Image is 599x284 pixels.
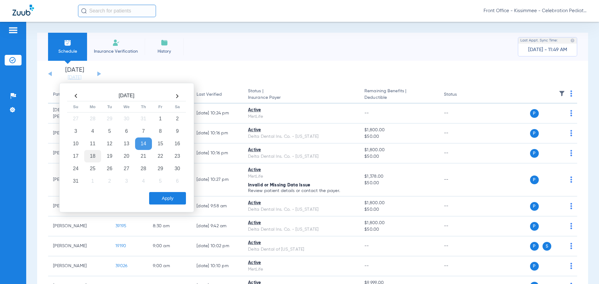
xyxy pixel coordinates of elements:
img: group-dot-blue.svg [570,110,572,116]
div: Patient Name [53,91,105,98]
div: Delta Dental of [US_STATE] [248,246,354,253]
div: Last Verified [197,91,238,98]
div: Delta Dental Ins. Co. - [US_STATE] [248,206,354,213]
span: [DATE] - 11:49 AM [528,47,567,53]
span: P [530,129,539,138]
span: P [530,222,539,231]
span: -- [364,111,369,115]
td: -- [439,103,481,123]
td: [DATE] 9:42 AM [192,216,243,236]
span: $1,378.00 [364,173,434,180]
td: 9:00 AM [148,236,192,256]
img: group-dot-blue.svg [570,203,572,209]
span: Last Appt. Sync Time: [520,37,558,44]
td: [PERSON_NAME] [48,236,110,256]
span: Schedule [53,48,82,55]
span: Invalid or Missing Data Issue [248,183,310,187]
p: Review patient details or contact the payer. [248,189,354,193]
td: -- [439,216,481,236]
a: [DATE] [56,75,93,81]
span: $50.00 [364,180,434,186]
td: -- [439,143,481,163]
button: Apply [149,192,186,205]
div: Delta Dental Ins. Co. - [US_STATE] [248,153,354,160]
img: Search Icon [81,8,87,14]
td: [DATE] 10:16 PM [192,123,243,143]
td: [PERSON_NAME] [48,256,110,276]
span: $50.00 [364,133,434,140]
span: 39195 [115,224,126,228]
img: group-dot-blue.svg [570,130,572,136]
img: group-dot-blue.svg [570,176,572,183]
span: 39026 [115,264,127,268]
td: [DATE] 10:27 PM [192,163,243,196]
th: Remaining Benefits | [359,86,439,103]
td: 9:00 AM [148,256,192,276]
img: Manual Insurance Verification [112,39,120,46]
img: last sync help info [570,38,575,43]
li: [DATE] [56,67,93,81]
div: Active [248,147,354,153]
span: -- [364,244,369,248]
div: MetLife [248,113,354,120]
span: Insurance Payer [248,94,354,101]
span: P [530,262,539,271]
th: [DATE] [84,91,169,101]
span: $1,800.00 [364,147,434,153]
span: $1,800.00 [364,220,434,226]
span: S [543,242,551,251]
span: $1,800.00 [364,127,434,133]
span: 19190 [115,244,126,248]
span: Front Office - Kissimmee - Celebration Pediatric Dentistry [484,8,587,14]
span: $50.00 [364,153,434,160]
div: Active [248,127,354,133]
td: [DATE] 10:02 PM [192,236,243,256]
div: MetLife [248,173,354,180]
td: [DATE] 9:58 AM [192,196,243,216]
td: -- [439,236,481,256]
span: Deductible [364,94,434,101]
td: [DATE] 10:16 PM [192,143,243,163]
div: Active [248,240,354,246]
img: group-dot-blue.svg [570,223,572,229]
span: $50.00 [364,206,434,213]
div: Active [248,200,354,206]
div: Patient Name [53,91,80,98]
div: Delta Dental Ins. Co. - [US_STATE] [248,226,354,233]
td: [PERSON_NAME] [48,216,110,236]
span: $50.00 [364,226,434,233]
td: -- [439,256,481,276]
img: group-dot-blue.svg [570,90,572,97]
span: History [149,48,179,55]
div: Active [248,220,354,226]
span: P [530,149,539,158]
img: Zuub Logo [12,5,34,16]
td: -- [439,123,481,143]
span: P [530,109,539,118]
img: History [161,39,168,46]
img: hamburger-icon [8,26,18,34]
span: P [530,202,539,211]
td: [DATE] 10:10 PM [192,256,243,276]
span: Insurance Verification [92,48,140,55]
th: Status [439,86,481,103]
td: -- [439,196,481,216]
input: Search for patients [78,5,156,17]
img: filter.svg [559,90,565,97]
iframe: Chat Widget [568,254,599,284]
span: -- [364,264,369,268]
td: [DATE] 10:24 PM [192,103,243,123]
td: -- [439,163,481,196]
img: group-dot-blue.svg [570,150,572,156]
span: P [530,242,539,251]
div: Active [248,167,354,173]
th: Status | [243,86,359,103]
span: P [530,176,539,184]
img: Schedule [64,39,71,46]
div: MetLife [248,266,354,273]
span: $1,800.00 [364,200,434,206]
img: group-dot-blue.svg [570,243,572,249]
div: Active [248,260,354,266]
div: Delta Dental Ins. Co. - [US_STATE] [248,133,354,140]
